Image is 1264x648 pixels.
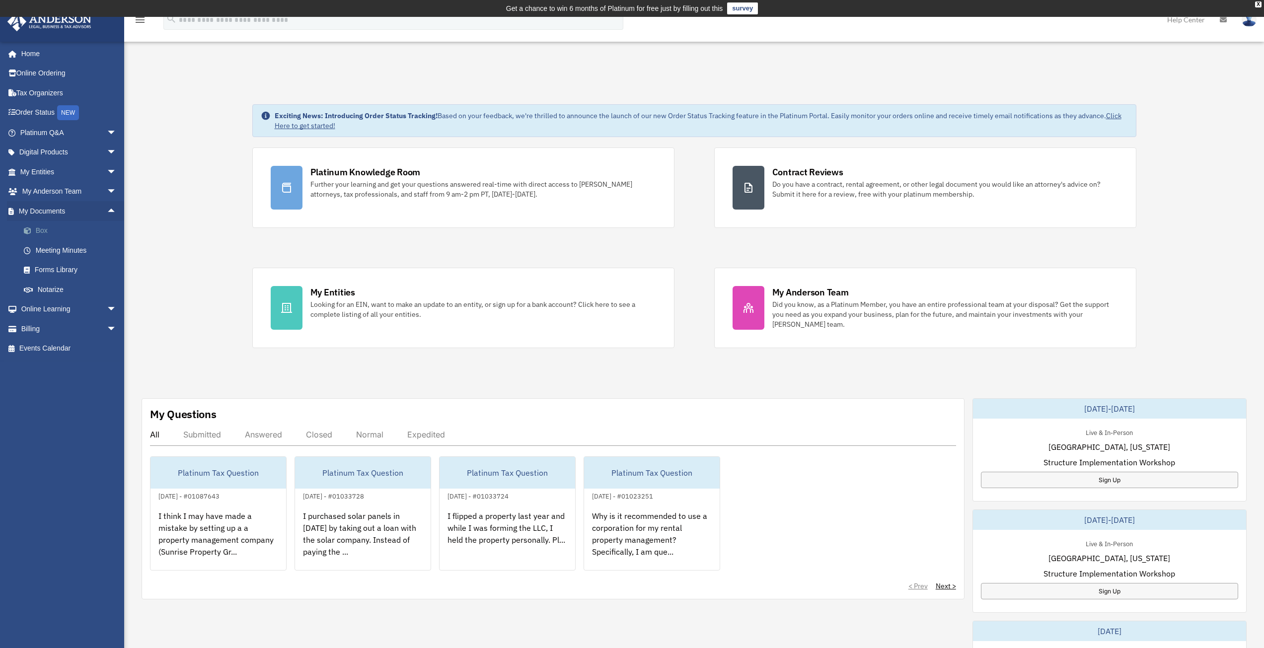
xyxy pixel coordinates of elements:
[150,502,286,579] div: I think I may have made a mistake by setting up a a property management company (Sunrise Property...
[295,457,431,489] div: Platinum Tax Question
[772,299,1118,329] div: Did you know, as a Platinum Member, you have an entire professional team at your disposal? Get th...
[134,17,146,26] a: menu
[7,299,132,319] a: Online Learningarrow_drop_down
[1048,552,1170,564] span: [GEOGRAPHIC_DATA], [US_STATE]
[57,105,79,120] div: NEW
[1078,538,1141,548] div: Live & In-Person
[150,430,159,439] div: All
[295,490,372,501] div: [DATE] - #01033728
[584,502,720,579] div: Why is it recommended to use a corporation for my rental property management? Specifically, I am ...
[7,201,132,221] a: My Documentsarrow_drop_up
[107,162,127,182] span: arrow_drop_down
[107,123,127,143] span: arrow_drop_down
[7,143,132,162] a: Digital Productsarrow_drop_down
[1255,1,1262,7] div: close
[107,299,127,320] span: arrow_drop_down
[183,430,221,439] div: Submitted
[150,407,217,422] div: My Questions
[150,456,287,571] a: Platinum Tax Question[DATE] - #01087643I think I may have made a mistake by setting up a a proper...
[295,502,431,579] div: I purchased solar panels in [DATE] by taking out a loan with the solar company. Instead of paying...
[506,2,723,14] div: Get a chance to win 6 months of Platinum for free just by filling out this
[714,268,1136,348] a: My Anderson Team Did you know, as a Platinum Member, you have an entire professional team at your...
[1078,427,1141,437] div: Live & In-Person
[310,286,355,298] div: My Entities
[772,286,849,298] div: My Anderson Team
[275,111,438,120] strong: Exciting News: Introducing Order Status Tracking!
[981,583,1238,599] a: Sign Up
[7,339,132,359] a: Events Calendar
[973,399,1246,419] div: [DATE]-[DATE]
[150,457,286,489] div: Platinum Tax Question
[973,510,1246,530] div: [DATE]-[DATE]
[356,430,383,439] div: Normal
[7,83,132,103] a: Tax Organizers
[7,64,132,83] a: Online Ordering
[14,221,132,241] a: Box
[440,490,517,501] div: [DATE] - #01033724
[772,166,843,178] div: Contract Reviews
[275,111,1121,130] a: Click Here to get started!
[936,581,956,591] a: Next >
[134,14,146,26] i: menu
[981,472,1238,488] a: Sign Up
[150,490,227,501] div: [DATE] - #01087643
[310,179,656,199] div: Further your learning and get your questions answered real-time with direct access to [PERSON_NAM...
[7,44,127,64] a: Home
[7,103,132,123] a: Order StatusNEW
[107,143,127,163] span: arrow_drop_down
[772,179,1118,199] div: Do you have a contract, rental agreement, or other legal document you would like an attorney's ad...
[714,147,1136,228] a: Contract Reviews Do you have a contract, rental agreement, or other legal document you would like...
[275,111,1128,131] div: Based on your feedback, we're thrilled to announce the launch of our new Order Status Tracking fe...
[973,621,1246,641] div: [DATE]
[584,490,661,501] div: [DATE] - #01023251
[439,456,576,571] a: Platinum Tax Question[DATE] - #01033724I flipped a property last year and while I was forming the...
[107,182,127,202] span: arrow_drop_down
[252,147,674,228] a: Platinum Knowledge Room Further your learning and get your questions answered real-time with dire...
[107,319,127,339] span: arrow_drop_down
[7,182,132,202] a: My Anderson Teamarrow_drop_down
[1242,12,1257,27] img: User Pic
[7,162,132,182] a: My Entitiesarrow_drop_down
[727,2,758,14] a: survey
[407,430,445,439] div: Expedited
[252,268,674,348] a: My Entities Looking for an EIN, want to make an update to an entity, or sign up for a bank accoun...
[245,430,282,439] div: Answered
[1043,568,1175,579] span: Structure Implementation Workshop
[7,319,132,339] a: Billingarrow_drop_down
[310,299,656,319] div: Looking for an EIN, want to make an update to an entity, or sign up for a bank account? Click her...
[14,240,132,260] a: Meeting Minutes
[14,280,132,299] a: Notarize
[107,201,127,221] span: arrow_drop_up
[166,13,177,24] i: search
[440,457,575,489] div: Platinum Tax Question
[1048,441,1170,453] span: [GEOGRAPHIC_DATA], [US_STATE]
[7,123,132,143] a: Platinum Q&Aarrow_drop_down
[4,12,94,31] img: Anderson Advisors Platinum Portal
[295,456,431,571] a: Platinum Tax Question[DATE] - #01033728I purchased solar panels in [DATE] by taking out a loan wi...
[584,456,720,571] a: Platinum Tax Question[DATE] - #01023251Why is it recommended to use a corporation for my rental p...
[310,166,421,178] div: Platinum Knowledge Room
[584,457,720,489] div: Platinum Tax Question
[306,430,332,439] div: Closed
[14,260,132,280] a: Forms Library
[440,502,575,579] div: I flipped a property last year and while I was forming the LLC, I held the property personally. P...
[1043,456,1175,468] span: Structure Implementation Workshop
